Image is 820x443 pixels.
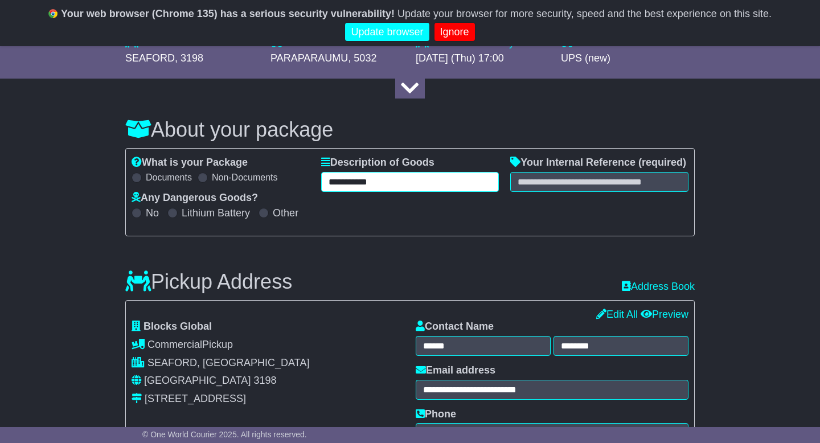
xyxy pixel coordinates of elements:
[142,430,307,439] span: © One World Courier 2025. All rights reserved.
[345,23,429,42] a: Update browser
[125,52,175,64] span: SEAFORD
[273,207,298,220] label: Other
[348,52,376,64] span: , 5032
[641,309,688,320] a: Preview
[416,52,550,65] div: [DATE] (Thu) 17:00
[147,357,309,368] span: SEAFORD, [GEOGRAPHIC_DATA]
[147,339,202,350] span: Commercial
[561,52,695,65] div: UPS (new)
[416,408,456,421] label: Phone
[145,393,246,405] div: [STREET_ADDRESS]
[622,281,695,293] a: Address Book
[144,375,251,386] span: [GEOGRAPHIC_DATA]
[143,321,212,332] span: Blocks Global
[416,321,494,333] label: Contact Name
[132,192,258,204] label: Any Dangerous Goods?
[175,52,203,64] span: , 3198
[125,270,292,293] h3: Pickup Address
[61,8,395,19] b: Your web browser (Chrome 135) has a serious security vulnerability!
[397,8,772,19] span: Update your browser for more security, speed and the best experience on this site.
[510,157,686,169] label: Your Internal Reference (required)
[132,157,248,169] label: What is your Package
[321,157,434,169] label: Description of Goods
[212,172,278,183] label: Non-Documents
[132,339,404,351] div: Pickup
[253,375,276,386] span: 3198
[434,23,475,42] a: Ignore
[146,207,159,220] label: No
[182,207,250,220] label: Lithium Battery
[125,118,695,141] h3: About your package
[146,172,192,183] label: Documents
[270,52,348,64] span: PARAPARAUMU
[416,364,495,377] label: Email address
[596,309,638,320] a: Edit All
